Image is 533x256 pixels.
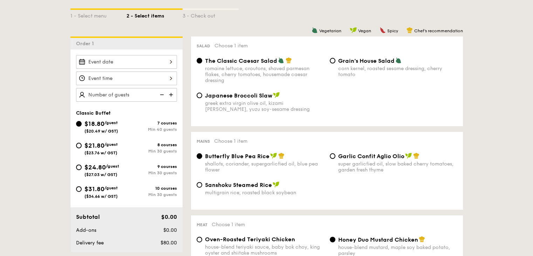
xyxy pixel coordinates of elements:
input: Butterfly Blue Pea Riceshallots, coriander, supergarlicfied oil, blue pea flower [197,153,202,159]
div: super garlicfied oil, slow baked cherry tomatoes, garden fresh thyme [338,161,457,173]
input: $18.80/guest($20.49 w/ GST)7 coursesMin 40 guests [76,121,82,127]
img: icon-vegetarian.fe4039eb.svg [312,27,318,33]
span: Meat [197,222,207,227]
span: Choose 1 item [214,138,247,144]
span: Chef's recommendation [414,28,463,33]
span: Japanese Broccoli Slaw [205,92,272,99]
span: ($20.49 w/ GST) [84,129,118,134]
span: $18.80 [84,120,104,128]
span: Oven-Roasted Teriyaki Chicken [205,236,295,243]
img: icon-chef-hat.a58ddaea.svg [278,153,285,159]
input: $31.80/guest($34.66 w/ GST)10 coursesMin 30 guests [76,186,82,192]
input: Grain's House Saladcorn kernel, roasted sesame dressing, cherry tomato [330,58,335,63]
div: multigrain rice, roasted black soybean [205,190,324,196]
div: greek extra virgin olive oil, kizami [PERSON_NAME], yuzu soy-sesame dressing [205,100,324,112]
img: icon-vegetarian.fe4039eb.svg [278,57,284,63]
span: Delivery fee [76,240,104,246]
input: Sanshoku Steamed Ricemultigrain rice, roasted black soybean [197,182,202,188]
img: icon-vegan.f8ff3823.svg [405,153,412,159]
img: icon-add.58712e84.svg [166,88,177,101]
span: ($27.03 w/ GST) [84,172,117,177]
span: $24.80 [84,163,106,171]
input: Event date [76,55,177,69]
span: Choose 1 item [212,222,245,228]
div: 8 courses [127,142,177,147]
span: Salad [197,43,210,48]
span: $31.80 [84,185,104,193]
input: Event time [76,72,177,85]
img: icon-chef-hat.a58ddaea.svg [413,153,419,159]
img: icon-chef-hat.a58ddaea.svg [286,57,292,63]
span: Subtotal [76,214,100,220]
span: Sanshoku Steamed Rice [205,182,272,188]
span: Choose 1 item [214,43,248,49]
span: Mains [197,139,210,144]
span: /guest [104,142,118,147]
span: The Classic Caesar Salad [205,58,277,64]
span: /guest [106,164,119,169]
img: icon-reduce.1d2dbef1.svg [156,88,166,101]
div: Min 40 guests [127,127,177,132]
span: Spicy [387,28,398,33]
span: Classic Buffet [76,110,111,116]
div: corn kernel, roasted sesame dressing, cherry tomato [338,66,457,78]
img: icon-vegan.f8ff3823.svg [273,181,280,188]
input: $21.80/guest($23.76 w/ GST)8 coursesMin 30 guests [76,143,82,148]
div: house-blend teriyaki sauce, baby bok choy, king oyster and shiitake mushrooms [205,244,324,256]
span: /guest [104,186,118,190]
div: Min 30 guests [127,192,177,197]
input: The Classic Caesar Saladromaine lettuce, croutons, shaved parmesan flakes, cherry tomatoes, house... [197,58,202,63]
span: Garlic Confit Aglio Olio [338,153,404,160]
input: $24.80/guest($27.03 w/ GST)9 coursesMin 30 guests [76,164,82,170]
img: icon-vegan.f8ff3823.svg [270,153,277,159]
div: 7 courses [127,121,177,126]
div: Min 30 guests [127,170,177,175]
span: $21.80 [84,142,104,149]
span: $0.00 [161,214,177,220]
input: Garlic Confit Aglio Oliosuper garlicfied oil, slow baked cherry tomatoes, garden fresh thyme [330,153,335,159]
img: icon-chef-hat.a58ddaea.svg [406,27,413,33]
div: 10 courses [127,186,177,191]
div: Min 30 guests [127,149,177,154]
input: Number of guests [76,88,177,102]
span: Honey Duo Mustard Chicken [338,236,418,243]
input: Honey Duo Mustard Chickenhouse-blend mustard, maple soy baked potato, parsley [330,237,335,242]
span: Add-ons [76,227,96,233]
span: Vegan [358,28,371,33]
span: ($23.76 w/ GST) [84,150,117,155]
span: Butterfly Blue Pea Rice [205,153,269,160]
div: romaine lettuce, croutons, shaved parmesan flakes, cherry tomatoes, housemade caesar dressing [205,66,324,83]
input: Japanese Broccoli Slawgreek extra virgin olive oil, kizami [PERSON_NAME], yuzu soy-sesame dressing [197,93,202,98]
span: Order 1 [76,41,97,47]
span: $80.00 [160,240,177,246]
img: icon-vegetarian.fe4039eb.svg [395,57,402,63]
div: shallots, coriander, supergarlicfied oil, blue pea flower [205,161,324,173]
div: 3 - Check out [183,10,239,20]
div: 1 - Select menu [70,10,127,20]
span: $0.00 [163,227,177,233]
span: Vegetarian [319,28,341,33]
span: /guest [104,120,118,125]
span: Grain's House Salad [338,58,395,64]
img: icon-spicy.37a8142b.svg [380,27,386,33]
div: 2 - Select items [127,10,183,20]
span: ($34.66 w/ GST) [84,194,118,199]
img: icon-chef-hat.a58ddaea.svg [419,236,425,242]
div: 9 courses [127,164,177,169]
img: icon-vegan.f8ff3823.svg [273,92,280,98]
img: icon-vegan.f8ff3823.svg [350,27,357,33]
input: Oven-Roasted Teriyaki Chickenhouse-blend teriyaki sauce, baby bok choy, king oyster and shiitake ... [197,237,202,242]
